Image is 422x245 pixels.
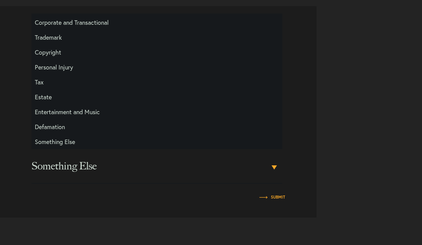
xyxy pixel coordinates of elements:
li: Copyright [31,45,282,60]
li: Estate [31,89,282,104]
li: Tax [31,75,282,89]
li: Entertainment and Music [31,104,282,119]
li: Defamation [31,119,282,134]
li: Something Else [31,134,282,149]
input: Submit [271,195,285,199]
span: Something Else [31,149,269,183]
b: ▾ [272,165,277,169]
li: Personal Injury [31,60,282,75]
li: Trademark [31,30,282,45]
li: Corporate and Transactional [31,15,282,30]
